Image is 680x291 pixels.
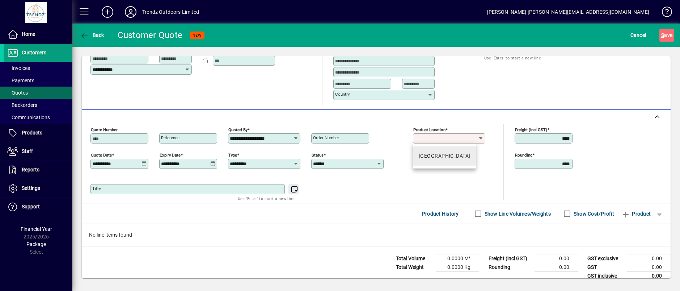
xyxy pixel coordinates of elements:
[22,167,39,172] span: Reports
[118,29,183,41] div: Customer Quote
[422,208,459,220] span: Product History
[4,161,72,179] a: Reports
[335,92,350,97] mat-label: Country
[515,127,547,132] mat-label: Freight (incl GST)
[142,6,199,18] div: Trendz Outdoors Limited
[72,29,112,42] app-page-header-button: Back
[228,127,248,132] mat-label: Quoted by
[627,263,671,271] td: 0.00
[228,152,237,157] mat-label: Type
[661,32,664,38] span: S
[22,50,46,55] span: Customers
[515,152,532,157] mat-label: Rounding
[4,111,72,124] a: Communications
[4,179,72,198] a: Settings
[82,224,671,246] div: No line items found
[618,207,654,220] button: Product
[484,54,541,62] mat-hint: Use 'Enter' to start a new line
[392,254,436,263] td: Total Volume
[21,226,52,232] span: Financial Year
[4,74,72,87] a: Payments
[572,210,614,217] label: Show Cost/Profit
[22,148,33,154] span: Staff
[119,5,142,18] button: Profile
[238,194,295,203] mat-hint: Use 'Enter' to start a new line
[91,152,112,157] mat-label: Quote date
[80,32,104,38] span: Back
[193,33,202,38] span: NEW
[92,186,101,191] mat-label: Title
[661,29,672,41] span: ave
[483,210,551,217] label: Show Line Volumes/Weights
[4,124,72,142] a: Products
[535,263,578,271] td: 0.00
[419,207,462,220] button: Product History
[22,204,40,209] span: Support
[656,1,671,25] a: Knowledge Base
[584,254,627,263] td: GST exclusive
[436,263,479,271] td: 0.0000 Kg
[436,254,479,263] td: 0.0000 M³
[160,152,181,157] mat-label: Expiry date
[4,142,72,161] a: Staff
[161,135,179,140] mat-label: Reference
[4,99,72,111] a: Backorders
[621,208,651,220] span: Product
[4,25,72,43] a: Home
[392,263,436,271] td: Total Weight
[487,6,649,18] div: [PERSON_NAME] [PERSON_NAME][EMAIL_ADDRESS][DOMAIN_NAME]
[627,271,671,280] td: 0.00
[312,152,324,157] mat-label: Status
[22,130,42,136] span: Products
[413,127,445,132] mat-label: Product location
[584,263,627,271] td: GST
[22,31,35,37] span: Home
[22,185,40,191] span: Settings
[96,5,119,18] button: Add
[7,65,30,71] span: Invoices
[485,263,535,271] td: Rounding
[26,241,46,247] span: Package
[629,29,648,42] button: Cancel
[4,198,72,216] a: Support
[584,271,627,280] td: GST inclusive
[7,78,34,83] span: Payments
[91,127,118,132] mat-label: Quote number
[78,29,106,42] button: Back
[535,254,578,263] td: 0.00
[627,254,671,263] td: 0.00
[4,62,72,74] a: Invoices
[7,102,37,108] span: Backorders
[485,254,535,263] td: Freight (incl GST)
[419,152,470,160] div: [GEOGRAPHIC_DATA]
[4,87,72,99] a: Quotes
[630,29,646,41] span: Cancel
[659,29,674,42] button: Save
[313,135,339,140] mat-label: Order number
[7,90,28,96] span: Quotes
[7,115,50,120] span: Communications
[413,146,476,166] mat-option: New Plymouth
